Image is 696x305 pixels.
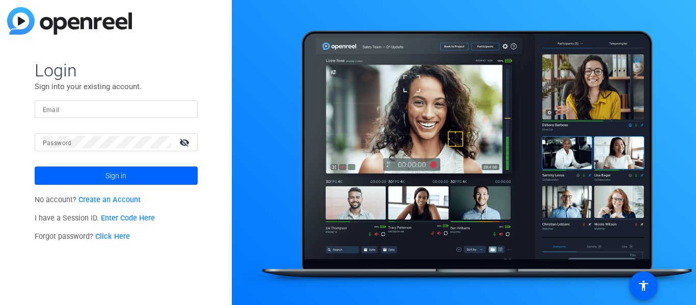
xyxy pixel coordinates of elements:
mat-label: Email [43,106,60,114]
mat-label: Password [43,140,72,147]
a: Create an Account [78,196,141,204]
mat-icon: visibility_off [173,135,198,150]
a: Click Here [95,232,130,241]
a: Enter Code Here [101,214,155,223]
span: Forgot password? [35,232,130,241]
img: blue-gradient.svg [7,7,132,35]
button: Sign in [35,167,198,185]
mat-icon: accessibility [637,280,650,292]
span: I have a Session ID. [35,214,155,223]
span: No account? [35,196,141,204]
span: Login [35,60,198,81]
p: Sign into your existing account. [35,81,198,92]
span: Sign in [105,163,126,188]
input: Enter Email Address [43,103,190,115]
